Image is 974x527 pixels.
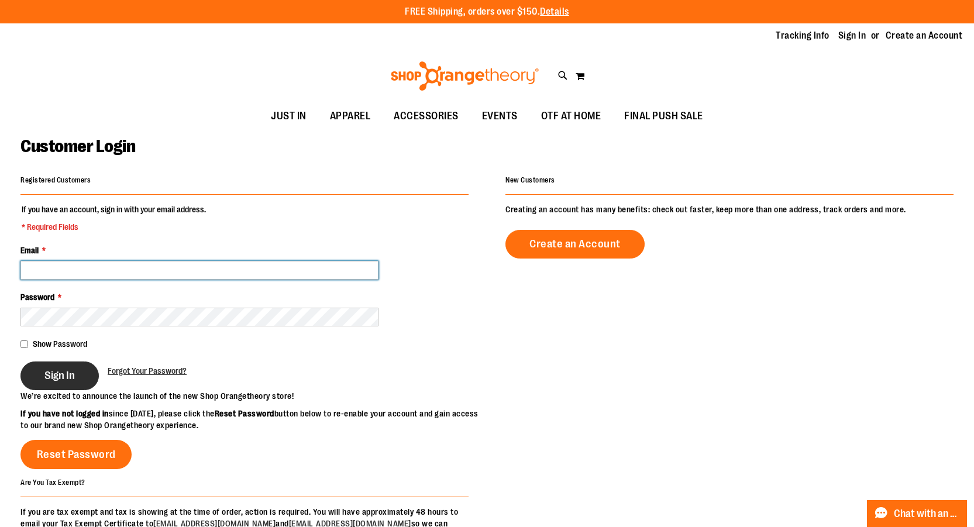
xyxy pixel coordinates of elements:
[470,103,529,130] a: EVENTS
[318,103,383,130] a: APPAREL
[776,29,830,42] a: Tracking Info
[838,29,866,42] a: Sign In
[108,366,187,376] span: Forgot Your Password?
[215,409,274,418] strong: Reset Password
[405,5,569,19] p: FREE Shipping, orders over $150.
[894,508,960,519] span: Chat with an Expert
[20,361,99,390] button: Sign In
[108,365,187,377] a: Forgot Your Password?
[44,369,75,382] span: Sign In
[20,478,85,486] strong: Are You Tax Exempt?
[612,103,715,130] a: FINAL PUSH SALE
[541,103,601,129] span: OTF AT HOME
[20,390,487,402] p: We’re excited to announce the launch of the new Shop Orangetheory store!
[259,103,318,130] a: JUST IN
[482,103,518,129] span: EVENTS
[37,448,116,461] span: Reset Password
[20,292,54,302] span: Password
[505,176,555,184] strong: New Customers
[20,176,91,184] strong: Registered Customers
[389,61,541,91] img: Shop Orangetheory
[394,103,459,129] span: ACCESSORIES
[529,237,621,250] span: Create an Account
[886,29,963,42] a: Create an Account
[20,136,135,156] span: Customer Login
[505,230,645,259] a: Create an Account
[382,103,470,130] a: ACCESSORIES
[624,103,703,129] span: FINAL PUSH SALE
[540,6,569,17] a: Details
[20,408,487,431] p: since [DATE], please click the button below to re-enable your account and gain access to our bran...
[33,339,87,349] span: Show Password
[330,103,371,129] span: APPAREL
[20,246,39,255] span: Email
[20,409,109,418] strong: If you have not logged in
[271,103,307,129] span: JUST IN
[867,500,968,527] button: Chat with an Expert
[20,440,132,469] a: Reset Password
[529,103,613,130] a: OTF AT HOME
[22,221,206,233] span: * Required Fields
[20,204,207,233] legend: If you have an account, sign in with your email address.
[505,204,954,215] p: Creating an account has many benefits: check out faster, keep more than one address, track orders...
